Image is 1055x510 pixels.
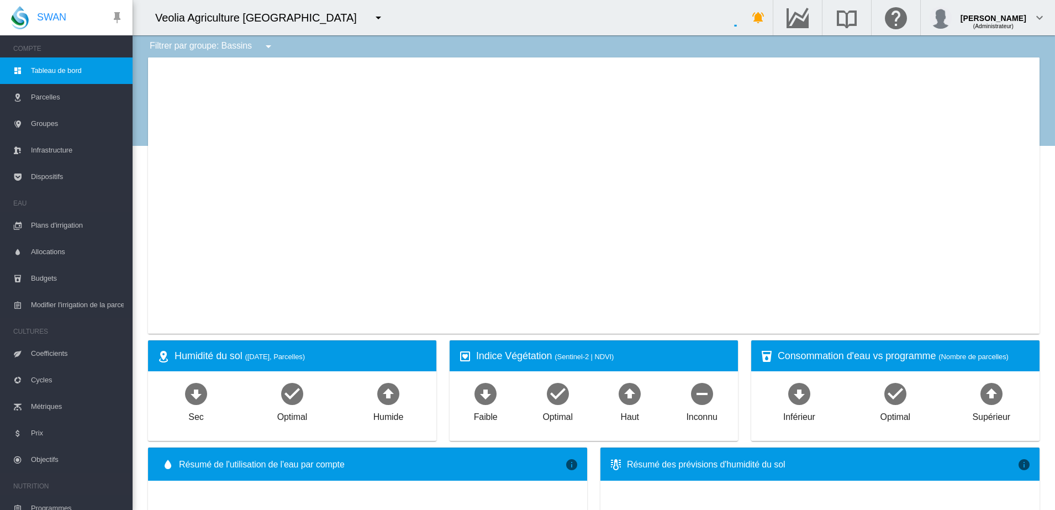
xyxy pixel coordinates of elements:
[784,11,811,24] md-icon: Accéder au Data Hub
[31,367,124,393] span: Cycles
[31,265,124,292] span: Budgets
[472,380,499,407] md-icon: icon-arrow-down-bold-circle
[1017,458,1031,471] md-icon: icon-information
[978,380,1005,407] md-icon: icon-arrow-up-bold-circle
[31,420,124,446] span: Prix
[31,137,124,164] span: Infrastructure
[31,340,124,367] span: Coefficients
[880,407,910,423] div: Optimal
[747,7,769,29] button: icon-bell-ring
[620,407,639,423] div: Haut
[930,7,952,29] img: profile.jpg
[961,8,1026,19] div: [PERSON_NAME]
[882,380,909,407] md-icon: icon-checkbox-marked-circle
[609,458,623,471] md-icon: icon-thermometer-lines
[834,11,860,24] md-icon: Recherche dans la librairie
[565,458,578,471] md-icon: icon-information
[188,407,203,423] div: Sec
[689,380,715,407] md-icon: icon-minus-circle
[372,11,385,24] md-icon: icon-menu-down
[786,380,813,407] md-icon: icon-arrow-down-bold-circle
[373,407,404,423] div: Humide
[555,353,614,361] span: (Sentinel-2 | NDVI)
[627,459,1017,471] div: Résumé des prévisions d'humidité du sol
[31,292,124,318] span: Modifier l'irrigation de la parcelle
[474,407,498,423] div: Faible
[13,477,124,495] span: NUTRITION
[31,393,124,420] span: Métriques
[155,10,367,25] div: Veolia Agriculture [GEOGRAPHIC_DATA]
[175,349,428,363] div: Humidité du sol
[687,407,718,423] div: Inconnu
[11,6,29,29] img: SWAN-Landscape-Logo-Colour-drop.png
[783,407,815,423] div: Inférieur
[31,239,124,265] span: Allocations
[245,353,305,361] span: ([DATE], Parcelles)
[13,40,124,57] span: COMPTE
[31,57,124,84] span: Tableau de bord
[279,380,305,407] md-icon: icon-checkbox-marked-circle
[760,350,773,363] md-icon: icon-cup-water
[262,40,275,53] md-icon: icon-menu-down
[458,350,472,363] md-icon: icon-heart-box-outline
[375,380,402,407] md-icon: icon-arrow-up-bold-circle
[973,407,1010,423] div: Supérieur
[37,10,66,24] span: SWAN
[778,349,1031,363] div: Consommation d'eau vs programme
[883,11,909,24] md-icon: Cliquez ici pour obtenir de l'aide
[183,380,209,407] md-icon: icon-arrow-down-bold-circle
[31,212,124,239] span: Plans d'irrigation
[938,353,1009,361] span: (Nombre de parcelles)
[13,323,124,340] span: CULTURES
[157,350,170,363] md-icon: icon-map-marker-radius
[31,84,124,111] span: Parcelles
[31,111,124,137] span: Groupes
[367,7,389,29] button: icon-menu-down
[141,35,283,57] div: Filtrer par groupe: Bassins
[476,349,729,363] div: Indice Végétation
[545,380,571,407] md-icon: icon-checkbox-marked-circle
[31,446,124,473] span: Objectifs
[13,194,124,212] span: EAU
[31,164,124,190] span: Dispositifs
[257,35,279,57] button: icon-menu-down
[110,11,124,24] md-icon: icon-pin
[277,407,307,423] div: Optimal
[1033,11,1046,24] md-icon: icon-chevron-down
[973,23,1014,29] span: (Administrateur)
[616,380,643,407] md-icon: icon-arrow-up-bold-circle
[179,459,565,471] span: Résumé de l'utilisation de l'eau par compte
[542,407,572,423] div: Optimal
[752,11,765,24] md-icon: icon-bell-ring
[161,458,175,471] md-icon: icon-water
